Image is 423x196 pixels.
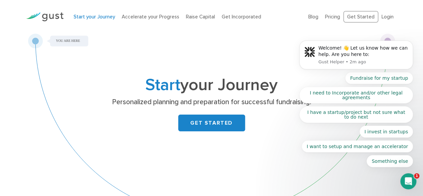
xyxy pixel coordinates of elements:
[186,14,215,20] a: Raise Capital
[414,173,419,179] span: 1
[122,14,179,20] a: Accelerate your Progress
[74,14,115,20] a: Start your Journey
[26,12,64,21] img: Gust Logo
[80,77,344,93] h1: your Journey
[178,115,245,131] a: GET STARTED
[145,75,180,95] span: Start
[82,97,341,107] p: Personalized planning and preparation for successful fundraising.
[222,14,261,20] a: Get Incorporated
[400,173,416,189] iframe: Intercom live chat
